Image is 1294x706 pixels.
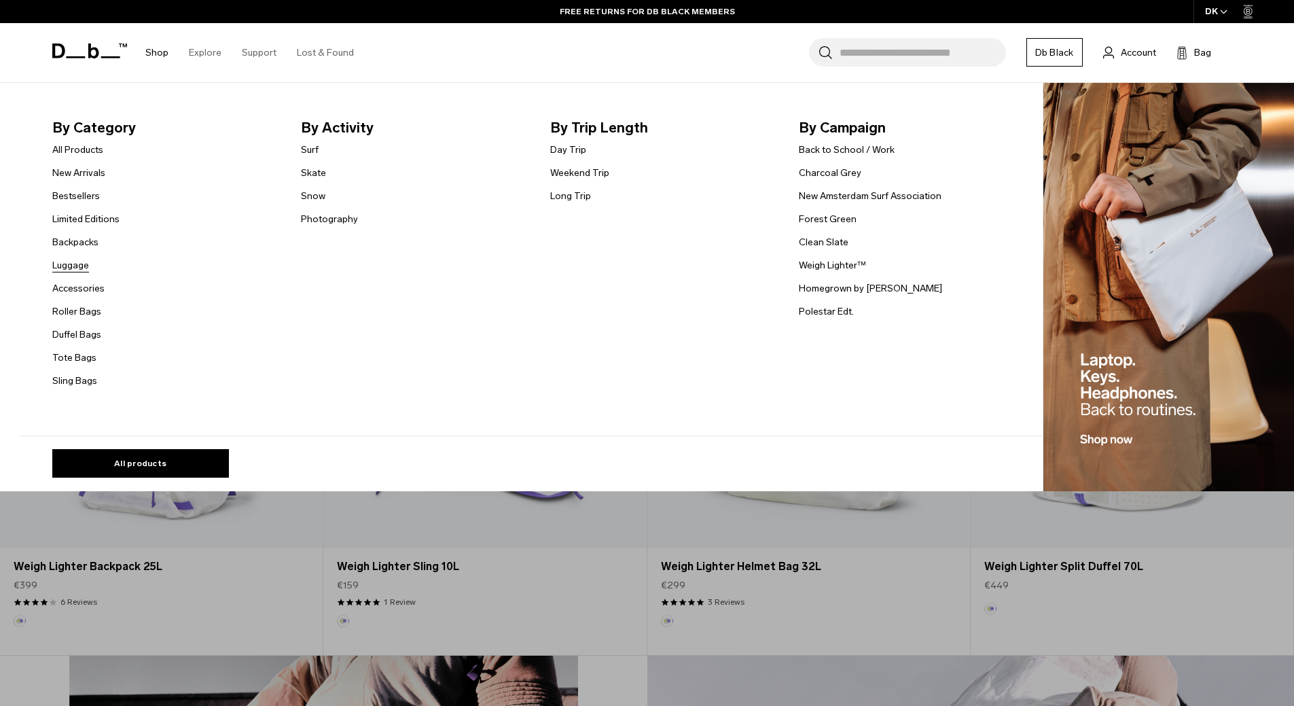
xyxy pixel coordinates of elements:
[799,212,857,226] a: Forest Green
[52,143,103,157] a: All Products
[52,281,105,296] a: Accessories
[145,29,168,77] a: Shop
[1103,44,1156,60] a: Account
[52,328,101,342] a: Duffel Bags
[52,166,105,180] a: New Arrivals
[52,235,98,249] a: Backpacks
[301,143,319,157] a: Surf
[550,166,609,180] a: Weekend Trip
[297,29,354,77] a: Lost & Found
[799,189,941,203] a: New Amsterdam Surf Association
[52,189,100,203] a: Bestsellers
[550,117,778,139] span: By Trip Length
[799,235,848,249] a: Clean Slate
[799,166,861,180] a: Charcoal Grey
[52,258,89,272] a: Luggage
[301,189,325,203] a: Snow
[301,117,528,139] span: By Activity
[1026,38,1083,67] a: Db Black
[799,117,1026,139] span: By Campaign
[242,29,276,77] a: Support
[301,212,358,226] a: Photography
[52,351,96,365] a: Tote Bags
[52,304,101,319] a: Roller Bags
[1121,46,1156,60] span: Account
[550,189,591,203] a: Long Trip
[52,212,120,226] a: Limited Editions
[135,23,364,82] nav: Main Navigation
[189,29,221,77] a: Explore
[550,143,586,157] a: Day Trip
[52,117,280,139] span: By Category
[799,258,866,272] a: Weigh Lighter™
[1194,46,1211,60] span: Bag
[52,374,97,388] a: Sling Bags
[799,281,942,296] a: Homegrown by [PERSON_NAME]
[560,5,735,18] a: FREE RETURNS FOR DB BLACK MEMBERS
[799,304,854,319] a: Polestar Edt.
[799,143,895,157] a: Back to School / Work
[301,166,326,180] a: Skate
[52,449,229,478] a: All products
[1176,44,1211,60] button: Bag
